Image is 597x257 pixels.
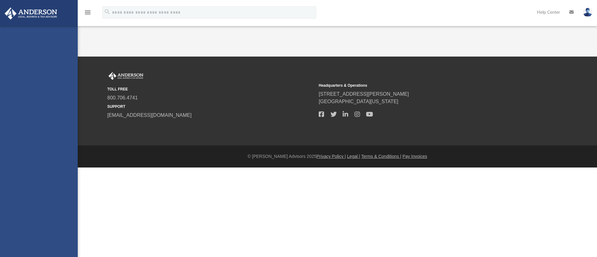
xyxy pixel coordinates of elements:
img: Anderson Advisors Platinum Portal [107,72,145,80]
a: Privacy Policy | [317,154,346,159]
a: [GEOGRAPHIC_DATA][US_STATE] [319,99,398,104]
img: User Pic [583,8,592,17]
a: [EMAIL_ADDRESS][DOMAIN_NAME] [107,112,192,118]
i: search [104,8,111,15]
a: 800.706.4741 [107,95,138,100]
a: Pay Invoices [402,154,427,159]
small: TOLL FREE [107,86,314,92]
a: menu [84,12,91,16]
a: Terms & Conditions | [361,154,401,159]
i: menu [84,9,91,16]
small: SUPPORT [107,104,314,109]
a: Legal | [347,154,360,159]
a: [STREET_ADDRESS][PERSON_NAME] [319,91,409,97]
img: Anderson Advisors Platinum Portal [3,7,59,20]
div: © [PERSON_NAME] Advisors 2025 [78,153,597,160]
small: Headquarters & Operations [319,83,526,88]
